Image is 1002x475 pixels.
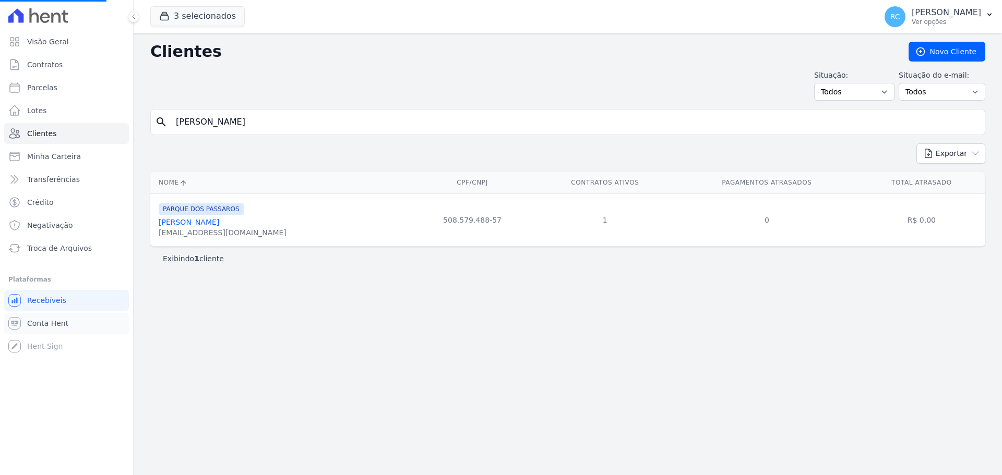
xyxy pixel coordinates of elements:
[27,128,56,139] span: Clientes
[27,220,73,230] span: Negativação
[27,36,69,47] span: Visão Geral
[912,18,981,26] p: Ver opções
[4,215,129,236] a: Negativação
[170,112,981,132] input: Buscar por nome, CPF ou e-mail
[4,313,129,334] a: Conta Hent
[890,13,900,20] span: RC
[899,70,985,81] label: Situação do e-mail:
[876,2,1002,31] button: RC [PERSON_NAME] Ver opções
[4,123,129,144] a: Clientes
[155,116,168,128] i: search
[163,253,224,264] p: Exibindo cliente
[534,193,676,246] td: 1
[4,192,129,213] a: Crédito
[27,197,54,208] span: Crédito
[150,42,892,61] h2: Clientes
[150,172,410,193] th: Nome
[27,151,81,162] span: Minha Carteira
[534,172,676,193] th: Contratos Ativos
[814,70,894,81] label: Situação:
[4,54,129,75] a: Contratos
[27,105,47,116] span: Lotes
[410,172,534,193] th: CPF/CNPJ
[4,31,129,52] a: Visão Geral
[676,193,858,246] td: 0
[27,243,92,253] span: Troca de Arquivos
[27,295,66,306] span: Recebíveis
[858,172,985,193] th: Total Atrasado
[912,7,981,18] p: [PERSON_NAME]
[159,218,219,226] a: [PERSON_NAME]
[27,174,80,185] span: Transferências
[4,146,129,167] a: Minha Carteira
[4,290,129,311] a: Recebíveis
[4,77,129,98] a: Parcelas
[194,254,199,263] b: 1
[8,273,125,286] div: Plataformas
[27,318,68,328] span: Conta Hent
[27,59,63,70] span: Contratos
[916,143,985,164] button: Exportar
[676,172,858,193] th: Pagamentos Atrasados
[4,238,129,259] a: Troca de Arquivos
[4,100,129,121] a: Lotes
[909,42,985,62] a: Novo Cliente
[410,193,534,246] td: 508.579.488-57
[27,82,57,93] span: Parcelas
[4,169,129,190] a: Transferências
[159,227,287,238] div: [EMAIL_ADDRESS][DOMAIN_NAME]
[858,193,985,246] td: R$ 0,00
[159,203,244,215] span: PARQUE DOS PASSAROS
[150,6,245,26] button: 3 selecionados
